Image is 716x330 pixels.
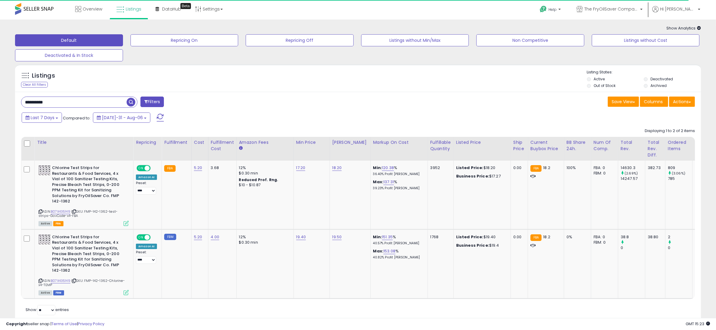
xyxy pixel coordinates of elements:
span: | SKU: FMP-142-1362-test-strips-GavCode-x4-FBA [38,209,118,218]
div: % [373,179,423,190]
a: 19.40 [296,234,306,240]
a: B07X435149 [51,209,70,214]
div: 809 [668,165,692,171]
button: Columns [640,97,668,107]
div: Current Buybox Price [530,139,561,152]
div: Markup on Cost [373,139,425,146]
a: Hi [PERSON_NAME] [652,6,700,20]
span: Help [549,7,557,12]
span: 18.2 [543,165,550,171]
div: % [373,248,423,260]
button: Filters [140,97,164,107]
a: 5.20 [194,234,202,240]
div: 0.00 [513,165,523,171]
span: [DATE]-31 - Aug-06 [102,115,143,121]
small: (3.06%) [672,171,685,176]
button: Repricing On [131,34,238,46]
div: Fulfillable Quantity [430,139,451,152]
div: Repricing [136,139,159,146]
div: BB Share 24h. [567,139,588,152]
span: FBM [53,290,64,295]
button: Save View [608,97,639,107]
div: 100% [567,165,586,171]
span: Columns [644,99,663,105]
a: 5.20 [194,165,202,171]
div: $0.30 min [239,240,289,245]
div: Amazon Fees [239,139,291,146]
span: DataHub [162,6,181,12]
img: 51Rlj8JXdbL._SL40_.jpg [38,165,51,175]
label: Archived [650,83,667,88]
span: Compared to: [63,115,91,121]
div: FBM: 0 [594,171,613,176]
div: $10 - $10.87 [239,183,289,188]
div: [PERSON_NAME] [332,139,368,146]
a: Help [535,1,567,20]
div: $19.40 [456,234,506,240]
div: 1768 [430,234,449,240]
th: The percentage added to the cost of goods (COGS) that forms the calculator for Min & Max prices. [370,137,428,161]
b: Listed Price: [456,165,484,171]
small: FBA [164,165,175,172]
div: FBA: 0 [594,234,613,240]
h5: Listings [32,72,55,80]
button: Default [15,34,123,46]
a: B07X435149 [51,278,70,283]
label: Active [594,76,605,82]
span: All listings currently available for purchase on Amazon [38,290,52,295]
div: 12% [239,234,289,240]
a: Privacy Policy [78,321,104,327]
button: Non Competitive [476,34,584,46]
span: | SKU: FMP-142-1362-Chlorine-x4-TEMP [38,278,125,287]
div: Cost [194,139,206,146]
span: Show: entries [26,307,69,313]
a: 137.31 [383,179,394,185]
div: 0.00 [513,234,523,240]
span: 2025-08-14 15:23 GMT [686,321,710,327]
div: 0 [621,245,645,251]
p: 40.82% Profit [PERSON_NAME] [373,255,423,260]
b: Reduced Prof. Rng. [239,177,278,182]
span: OFF [150,235,159,240]
div: Fulfillment Cost [211,139,234,152]
b: Min: [373,165,382,171]
small: FBA [530,234,542,241]
div: 785 [668,176,692,181]
p: 39.23% Profit [PERSON_NAME] [373,186,423,190]
div: Clear All Filters [21,82,48,88]
div: Tooltip anchor [180,3,191,9]
div: Min Price [296,139,327,146]
p: 40.57% Profit [PERSON_NAME] [373,241,423,245]
span: All listings currently available for purchase on Amazon [38,221,52,226]
button: Last 7 Days [22,113,62,123]
div: $17.27 [456,174,506,179]
a: 18.20 [332,165,342,171]
div: 0% [567,234,586,240]
div: Total Rev. Diff. [648,139,663,158]
div: Preset: [136,181,157,195]
div: $0.30 min [239,171,289,176]
div: Num of Comp. [594,139,616,152]
div: ASIN: [38,165,129,225]
div: Preset: [136,250,157,264]
b: Chlorine Test Strips for Restaurants & Food Services, 4 x Vial of 100 Sanitizer Testing Kits, Pre... [52,165,125,206]
i: Get Help [539,5,547,13]
div: 14247.57 [621,176,645,181]
button: Repricing Off [246,34,354,46]
div: Ship Price [513,139,525,152]
div: Amazon AI [136,244,157,249]
span: The FryOilSaver Company [584,6,638,12]
span: FBA [53,221,63,226]
div: Ordered Items [668,139,690,152]
div: FBM: 0 [594,240,613,245]
button: [DATE]-31 - Aug-06 [93,113,150,123]
div: 38.80 [648,234,661,240]
b: Min: [373,234,382,240]
a: 19.50 [332,234,342,240]
label: Deactivated [650,76,673,82]
div: 2 [668,234,692,240]
div: Listed Price [456,139,508,146]
span: ON [137,166,145,171]
span: Listings [126,6,141,12]
p: Listing States: [587,69,701,75]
